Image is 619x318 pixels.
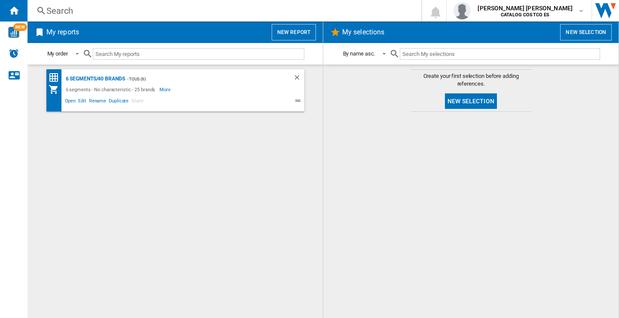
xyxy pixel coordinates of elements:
[560,24,612,40] button: New selection
[46,5,399,17] div: Search
[45,24,81,40] h2: My reports
[49,84,64,95] div: My Assortment
[64,97,77,107] span: Open
[272,24,316,40] button: New report
[47,50,68,57] div: My order
[9,48,19,59] img: alerts-logo.svg
[340,24,386,40] h2: My selections
[49,72,64,83] div: Price Matrix
[130,97,145,107] span: Share
[107,97,130,107] span: Duplicate
[454,2,471,19] img: profile.jpg
[88,97,107,107] span: Rename
[64,74,125,84] div: 6 segments/40 brands
[13,23,27,31] span: NEW
[159,84,172,95] span: More
[411,72,531,88] span: Create your first selection before adding references.
[343,50,375,57] div: By name asc.
[478,4,573,12] span: [PERSON_NAME] [PERSON_NAME]
[293,74,304,84] div: Delete
[93,48,304,60] input: Search My reports
[501,12,549,18] b: CATALOG COSTCO ES
[77,97,88,107] span: Edit
[445,93,497,109] button: New selection
[400,48,600,60] input: Search My selections
[125,74,276,84] div: - TOUS (6)
[64,84,160,95] div: 6 segments - No characteristic - 25 brands
[8,27,19,38] img: wise-card.svg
